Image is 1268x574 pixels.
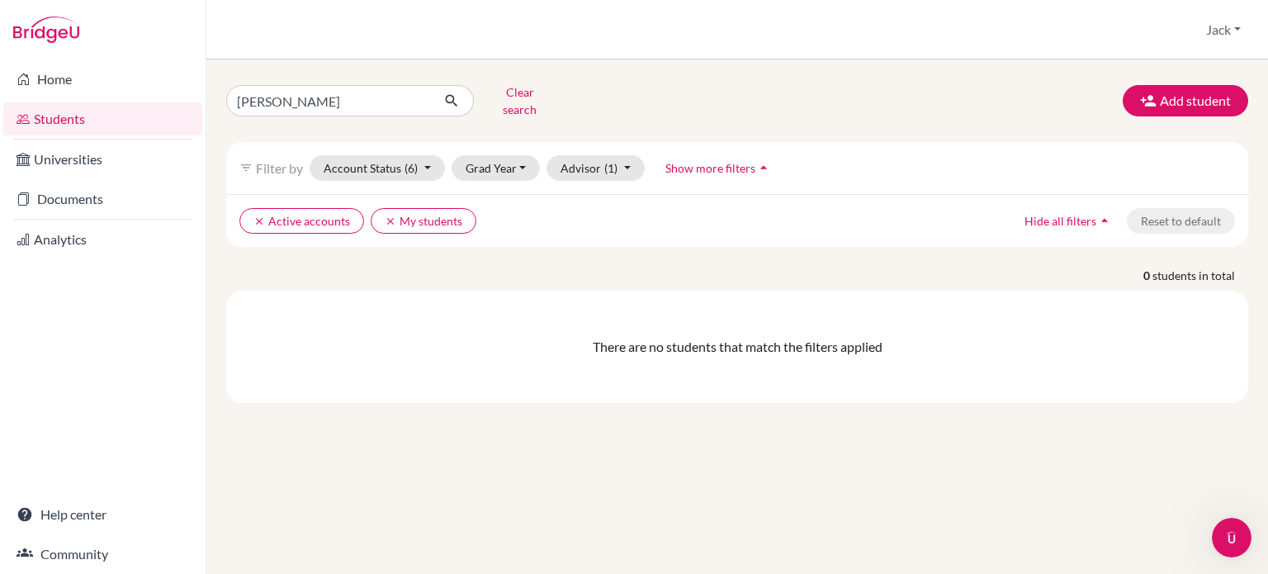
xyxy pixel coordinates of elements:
[3,143,202,176] a: Universities
[371,208,476,234] button: clearMy students
[239,208,364,234] button: clearActive accounts
[310,155,445,181] button: Account Status(6)
[3,63,202,96] a: Home
[3,498,202,531] a: Help center
[256,160,303,176] span: Filter by
[253,216,265,227] i: clear
[665,161,755,175] span: Show more filters
[546,155,645,181] button: Advisor(1)
[13,17,79,43] img: Bridge-U
[3,538,202,571] a: Community
[651,155,786,181] button: Show more filtersarrow_drop_up
[405,161,418,175] span: (6)
[1096,212,1113,229] i: arrow_drop_up
[1024,214,1096,228] span: Hide all filters
[239,337,1235,357] div: There are no students that match the filters applied
[1143,267,1152,284] strong: 0
[3,102,202,135] a: Students
[1152,267,1248,284] span: students in total
[1212,518,1251,557] iframe: Intercom live chat
[1123,85,1248,116] button: Add student
[3,183,202,216] a: Documents
[3,223,202,256] a: Analytics
[226,85,431,116] input: Find student by name...
[1127,208,1235,234] button: Reset to default
[239,161,253,174] i: filter_list
[1199,14,1248,45] button: Jack
[474,79,565,122] button: Clear search
[604,161,617,175] span: (1)
[755,159,772,176] i: arrow_drop_up
[385,216,396,227] i: clear
[452,155,541,181] button: Grad Year
[1010,208,1127,234] button: Hide all filtersarrow_drop_up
